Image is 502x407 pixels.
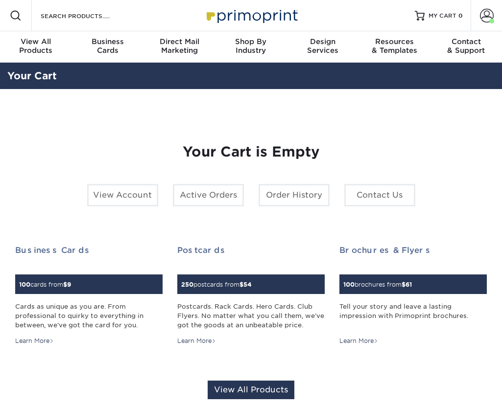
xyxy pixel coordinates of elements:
a: DesignServices [287,31,359,63]
div: Tell your story and leave a lasting impression with Primoprint brochures. [339,302,487,330]
a: Contact& Support [430,31,502,63]
span: 100 [19,281,30,288]
a: Resources& Templates [359,31,430,63]
span: $ [63,281,67,288]
span: $ [402,281,406,288]
div: & Templates [359,37,430,55]
a: BusinessCards [72,31,143,63]
span: Contact [430,37,502,46]
div: Cards as unique as you are. From professional to quirky to everything in between, we've got the c... [15,302,163,330]
span: MY CART [429,12,456,20]
span: $ [239,281,243,288]
a: View Account [87,184,158,206]
span: 61 [406,281,412,288]
div: Learn More [177,337,216,345]
div: Industry [215,37,287,55]
span: 9 [67,281,71,288]
h2: Brochures & Flyers [339,246,487,255]
small: cards from [19,281,71,288]
a: Contact Us [344,184,415,206]
span: Business [72,37,143,46]
img: Primoprint [202,5,300,26]
div: Postcards. Rack Cards. Hero Cards. Club Flyers. No matter what you call them, we've got the goods... [177,302,325,330]
h2: Business Cards [15,246,163,255]
span: 250 [181,281,193,288]
small: brochures from [343,281,412,288]
div: Services [287,37,359,55]
div: Learn More [339,337,378,345]
a: Direct MailMarketing [143,31,215,63]
span: 100 [343,281,355,288]
a: Order History [259,184,330,206]
h1: Your Cart is Empty [15,144,487,160]
a: Business Cards 100cards from$9 Cards as unique as you are. From professional to quirky to everyth... [15,246,163,346]
span: Shop By [215,37,287,46]
a: Shop ByIndustry [215,31,287,63]
a: Active Orders [173,184,244,206]
a: Your Cart [7,70,57,82]
a: Brochures & Flyers 100brochures from$61 Tell your story and leave a lasting impression with Primo... [339,246,487,346]
div: Cards [72,37,143,55]
div: & Support [430,37,502,55]
div: Learn More [15,337,54,345]
h2: Postcards [177,246,325,255]
span: Resources [359,37,430,46]
input: SEARCH PRODUCTS..... [40,10,135,22]
span: Design [287,37,359,46]
a: View All Products [208,381,294,399]
span: 54 [243,281,252,288]
div: Marketing [143,37,215,55]
span: Direct Mail [143,37,215,46]
a: Postcards 250postcards from$54 Postcards. Rack Cards. Hero Cards. Club Flyers. No matter what you... [177,246,325,346]
small: postcards from [181,281,252,288]
span: 0 [458,12,463,19]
